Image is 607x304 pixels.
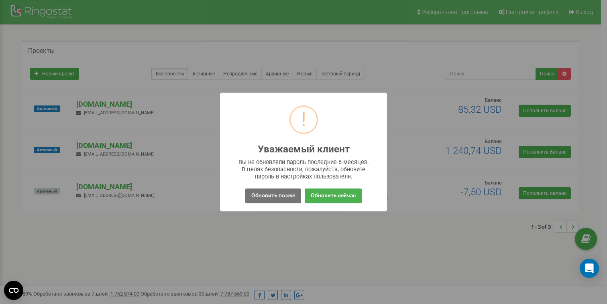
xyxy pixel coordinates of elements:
button: Обновить позже [245,188,301,203]
div: ! [301,107,306,133]
div: Вы не обновляли пароль последние 6 месяцев. В целях безопасности, пожалуйста, обновите пароль в н... [236,158,371,180]
button: Open CMP widget [4,281,23,300]
button: Обновить сейчас [305,188,362,203]
h2: Уважаемый клиент [258,144,350,155]
div: Open Intercom Messenger [580,259,599,278]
